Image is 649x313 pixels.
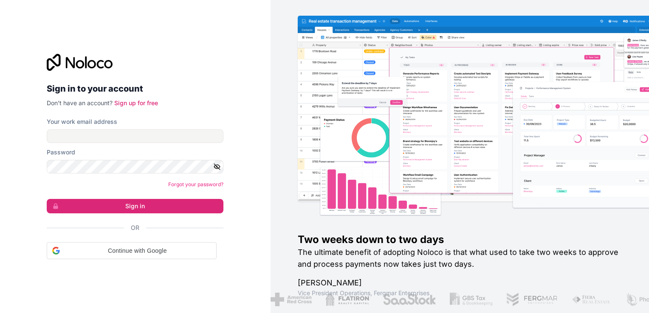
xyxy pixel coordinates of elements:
[47,160,223,173] input: Password
[298,289,622,297] h1: Vice President Operations , Fergmar Enterprises
[298,233,622,246] h1: Two weeks down to two days
[114,99,158,106] a: Sign up for free
[47,242,217,259] div: Continue with Google
[506,293,558,306] img: /assets/fergmar-CudnrXN5.png
[383,293,436,306] img: /assets/saastock-C6Zbiodz.png
[298,277,622,289] h1: [PERSON_NAME]
[271,293,312,306] img: /assets/american-red-cross-BAupjrZR.png
[572,293,612,306] img: /assets/fiera-fwj2N5v4.png
[47,117,117,126] label: Your work email address
[47,81,223,96] h2: Sign in to your account
[168,181,223,187] a: Forgot your password?
[47,199,223,213] button: Sign in
[47,99,113,106] span: Don't have an account?
[63,246,211,255] span: Continue with Google
[450,293,493,306] img: /assets/gbstax-C-GtDUiK.png
[47,129,223,143] input: Email address
[131,224,139,232] span: Or
[298,246,622,270] h2: The ultimate benefit of adopting Noloco is that what used to take two weeks to approve and proces...
[325,293,370,306] img: /assets/flatiron-C8eUkumj.png
[47,148,75,156] label: Password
